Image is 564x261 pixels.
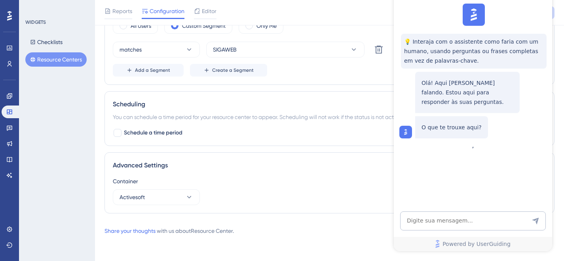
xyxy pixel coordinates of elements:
[135,67,170,73] span: Add a Segment
[202,6,216,16] span: Editor
[256,21,277,31] label: Only Me
[113,100,546,109] div: Scheduling
[113,161,546,170] div: Advanced Settings
[124,128,182,138] span: Schedule a time period
[104,226,234,236] div: with us about Resource Center .
[213,45,237,54] span: SIGAWEB
[131,21,151,31] label: All Users
[206,42,365,58] button: SIGAWEB
[120,45,142,54] span: matches
[113,189,200,205] button: Activesoft
[212,67,254,73] span: Create a Segment
[150,6,184,16] span: Configuration
[113,42,200,58] button: matches
[190,64,267,77] button: Create a Segment
[113,177,546,186] div: Container
[113,64,184,77] button: Add a Segment
[120,192,145,202] span: Activesoft
[182,21,226,31] label: Custom Segment
[113,112,546,122] div: You can schedule a time period for your resource center to appear. Scheduling will not work if th...
[104,228,156,234] a: Share your thoughts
